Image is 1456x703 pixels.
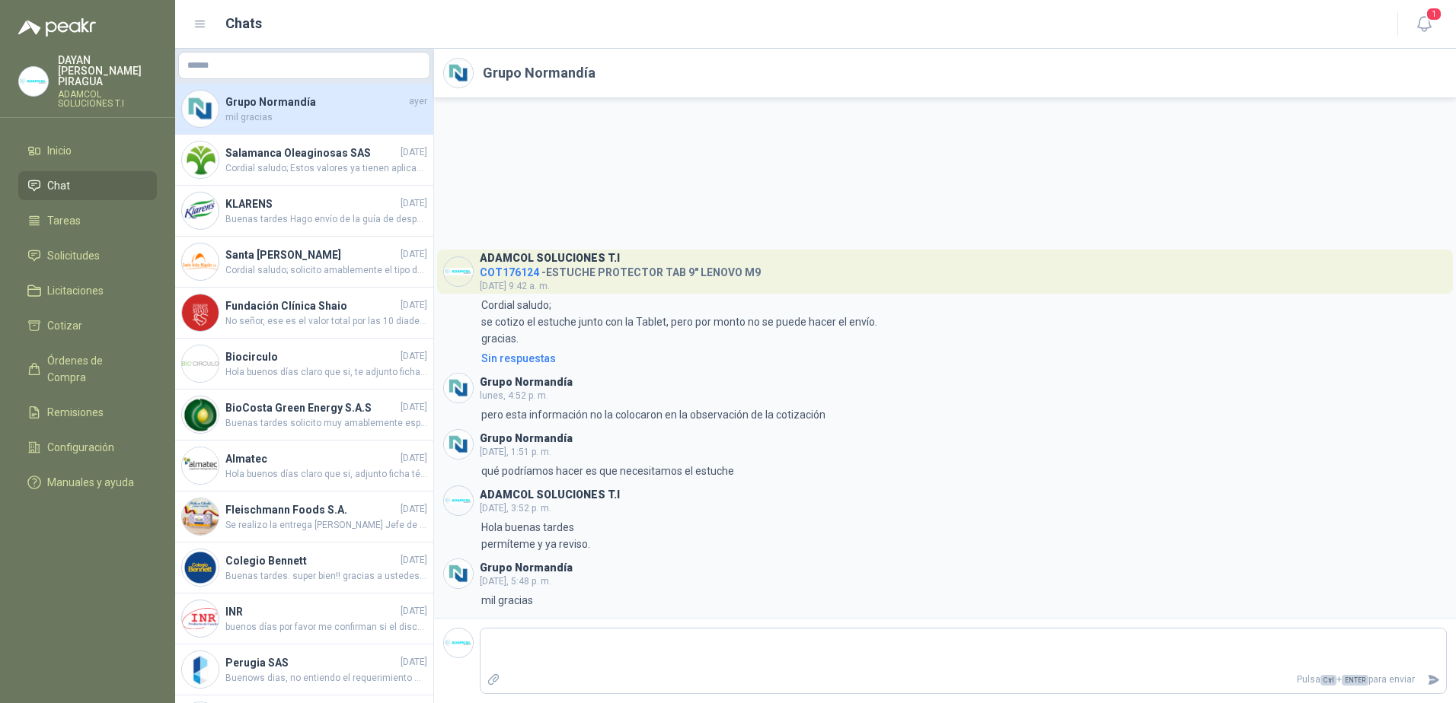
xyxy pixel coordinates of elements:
[401,655,427,670] span: [DATE]
[225,603,398,620] h4: INR
[480,576,551,587] span: [DATE], 5:48 p. m.
[1410,11,1438,38] button: 1
[182,396,219,433] img: Company Logo
[481,297,877,347] p: Cordial saludo; se cotizo el estuche junto con la Tablet, pero por monto no se puede hacer el env...
[175,390,433,441] a: Company LogoBioCosta Green Energy S.A.S[DATE]Buenas tardes solicito muy amablemente especificacio...
[225,297,398,314] h4: Fundación Clínica Shaio
[225,416,427,431] span: Buenas tardes solicito muy amablemente especificaciones técnicas del portátil, ya que no se entie...
[401,604,427,619] span: [DATE]
[225,518,427,533] span: Se realizo la entrega [PERSON_NAME] Jefe de recursos humanos, gracias
[225,501,398,518] h4: Fleischmann Foods S.A.
[47,317,82,334] span: Cotizar
[18,18,96,37] img: Logo peakr
[481,666,506,693] label: Adjuntar archivos
[225,247,398,263] h4: Santa [PERSON_NAME]
[444,374,473,402] img: Company Logo
[175,237,433,288] a: Company LogoSanta [PERSON_NAME][DATE]Cordial saludo; solicito amablemente el tipo de frecuencia, ...
[225,161,427,176] span: Cordial saludo; Estos valores ya tienen aplicado el descuento ambiental por dar tu batería dañada...
[175,542,433,593] a: Company LogoColegio Bennett[DATE]Buenas tardes. super bien!! gracias a ustedes por la paciencia.
[225,450,398,467] h4: Almatec
[480,254,620,262] h3: ADAMCOL SOLUCIONES T.I
[480,447,551,457] span: [DATE], 1:51 p. m.
[481,519,590,552] p: Hola buenas tardes permíteme y ya reviso.
[483,62,595,84] h2: Grupo Normandía
[175,593,433,644] a: Company LogoINR[DATE]buenos días por favor me confirman si el disco duro sata 2.5 es el que se re...
[481,463,734,479] p: qué podríamos hacer es que necesitamos el estuche
[18,433,157,462] a: Configuración
[225,552,398,569] h4: Colegio Bennett
[182,345,219,382] img: Company Logo
[182,549,219,586] img: Company Logo
[58,90,157,108] p: ADAMCOL SOLUCIONES T.I
[18,136,157,165] a: Inicio
[182,91,219,127] img: Company Logo
[225,13,262,34] h1: Chats
[182,600,219,637] img: Company Logo
[480,434,573,443] h3: Grupo Normandía
[182,142,219,178] img: Company Logo
[175,339,433,390] a: Company LogoBiocirculo[DATE]Hola buenos días claro que si, te adjunto ficha técnica. quedo atenta...
[225,671,427,686] span: Buenows dias, no entiendo el requerimiento me puede rectificar
[18,206,157,235] a: Tareas
[47,439,114,456] span: Configuración
[1426,7,1442,21] span: 1
[175,135,433,186] a: Company LogoSalamanca Oleaginosas SAS[DATE]Cordial saludo; Estos valores ya tienen aplicado el de...
[175,84,433,135] a: Company LogoGrupo Normandíaayermil gracias
[401,502,427,517] span: [DATE]
[506,666,1422,693] p: Pulsa + para enviar
[480,390,548,401] span: lunes, 4:52 p. m.
[47,212,81,229] span: Tareas
[480,564,573,572] h3: Grupo Normandía
[18,311,157,340] a: Cotizar
[18,468,157,497] a: Manuales y ayuda
[481,350,556,367] div: Sin respuestas
[225,94,406,110] h4: Grupo Normandía
[481,406,825,423] p: pero esta información no la colocaron en la observación de la cotización
[47,142,72,159] span: Inicio
[444,486,473,515] img: Company Logo
[480,378,573,386] h3: Grupo Normandía
[401,553,427,568] span: [DATE]
[47,404,104,421] span: Remisiones
[175,491,433,542] a: Company LogoFleischmann Foods S.A.[DATE]Se realizo la entrega [PERSON_NAME] Jefe de recursos huma...
[47,352,142,386] span: Órdenes de Compra
[182,651,219,688] img: Company Logo
[401,247,427,262] span: [DATE]
[225,348,398,365] h4: Biocirculo
[480,262,761,277] h4: - ESTUCHE PROTECTOR TAB 9" LENOVO M9
[175,644,433,695] a: Company LogoPerugia SAS[DATE]Buenows dias, no entiendo el requerimiento me puede rectificar
[175,288,433,339] a: Company LogoFundación Clínica Shaio[DATE]No señor, ese es el valor total por las 10 diademas, el ...
[182,192,219,229] img: Company Logo
[480,491,620,499] h3: ADAMCOL SOLUCIONES T.I
[225,365,427,380] span: Hola buenos días claro que si, te adjunto ficha técnica. quedo atenta a cualquier cosa
[225,569,427,584] span: Buenas tardes. super bien!! gracias a ustedes por la paciencia.
[225,145,398,161] h4: Salamanca Oleaginosas SAS
[18,398,157,427] a: Remisiones
[225,196,398,212] h4: KLARENS
[401,196,427,211] span: [DATE]
[175,441,433,491] a: Company LogoAlmatec[DATE]Hola buenos días claro que si, adjunto ficha técnica del producto ofreci...
[19,67,48,96] img: Company Logo
[175,186,433,237] a: Company LogoKLARENS[DATE]Buenas tardes Hago envío de la guía de despacho. quedo atenta.
[225,654,398,671] h4: Perugia SAS
[444,257,473,286] img: Company Logo
[401,400,427,415] span: [DATE]
[225,110,427,125] span: mil gracias
[401,349,427,364] span: [DATE]
[225,212,427,227] span: Buenas tardes Hago envío de la guía de despacho. quedo atenta.
[444,559,473,588] img: Company Logo
[401,145,427,160] span: [DATE]
[182,294,219,331] img: Company Logo
[1342,675,1368,686] span: ENTER
[182,447,219,484] img: Company Logo
[58,55,157,87] p: DAYAN [PERSON_NAME] PIRAGUA
[1421,666,1446,693] button: Enviar
[225,467,427,482] span: Hola buenos días claro que si, adjunto ficha técnica del producto ofrecido. quedo atenta a cualqu...
[225,620,427,635] span: buenos días por favor me confirman si el disco duro sata 2.5 es el que se remplaza por el mecánic...
[401,298,427,313] span: [DATE]
[401,451,427,466] span: [DATE]
[480,281,550,291] span: [DATE] 9:42 a. m.
[47,177,70,194] span: Chat
[478,350,1447,367] a: Sin respuestas
[444,628,473,657] img: Company Logo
